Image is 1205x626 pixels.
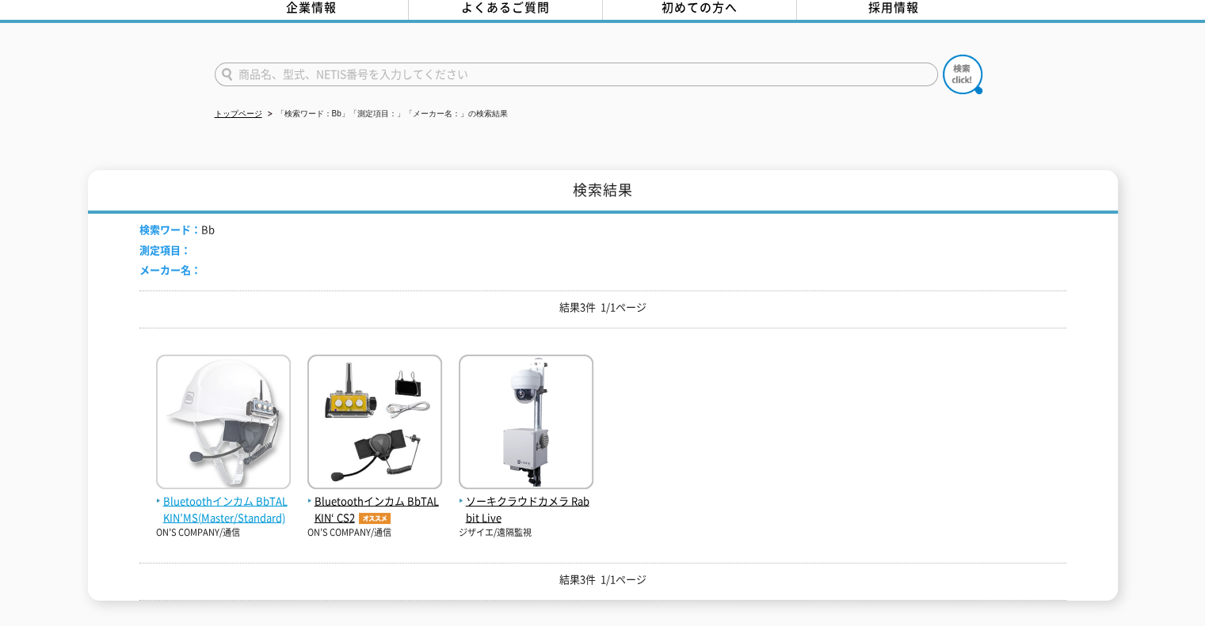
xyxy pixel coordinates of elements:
span: ソーキクラウドカメラ Rabbit Live [459,493,593,526]
li: 「検索ワード：Bb」「測定項目：」「メーカー名：」の検索結果 [265,106,508,123]
a: Bluetoothインカム BbTALKIN’MS(Master/Standard) [156,476,291,525]
li: Bb [139,222,215,238]
img: BbTALKIN‘ CS2 [307,355,442,493]
span: 測定項目： [139,242,191,257]
p: 結果3件 1/1ページ [139,571,1066,588]
input: 商品名、型式、NETIS番号を入力してください [215,63,938,86]
span: Bluetoothインカム BbTALKIN’MS(Master/Standard) [156,493,291,526]
span: 検索ワード： [139,222,201,237]
p: 結果3件 1/1ページ [139,299,1066,316]
p: ジザイエ/遠隔監視 [459,526,593,540]
img: Rabbit Live [459,355,593,493]
span: Bluetoothインカム BbTALKIN‘ CS2 [307,493,442,526]
img: オススメ [355,513,395,524]
a: ソーキクラウドカメラ Rabbit Live [459,476,593,525]
img: BbTALKIN’MS(Master/Standard) [156,355,291,493]
a: Bluetoothインカム BbTALKIN‘ CS2オススメ [307,476,442,525]
span: メーカー名： [139,262,201,277]
p: ON’S COMPANY/通信 [156,526,291,540]
h1: 検索結果 [88,170,1118,214]
a: トップページ [215,109,262,118]
p: ON’S COMPANY/通信 [307,526,442,540]
img: btn_search.png [943,55,982,94]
